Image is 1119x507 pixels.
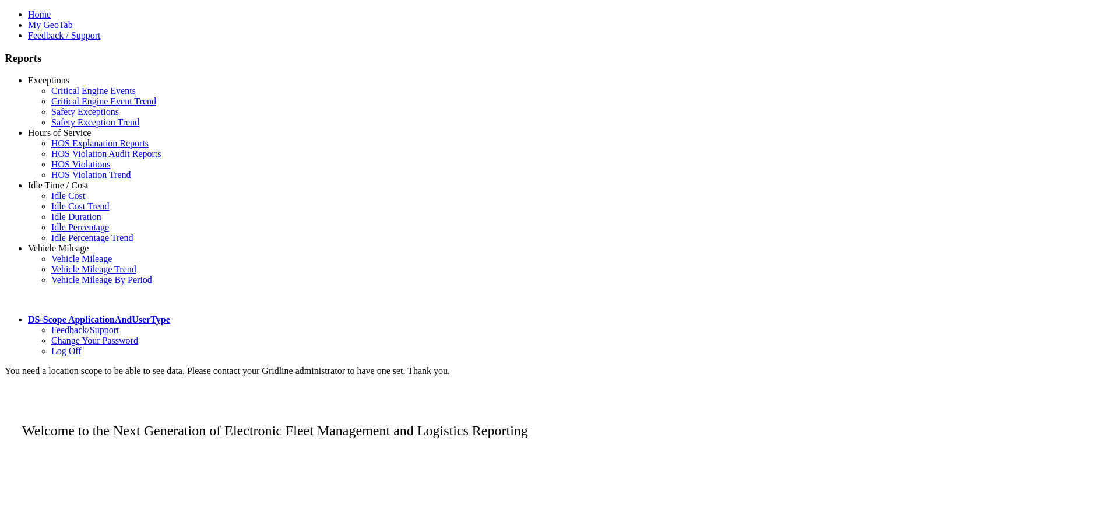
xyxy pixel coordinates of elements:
a: Idle Percentage Trend [51,233,133,243]
a: Critical Engine Events [51,86,136,96]
a: Idle Cost [51,191,85,201]
a: HOS Explanation Reports [51,138,149,148]
a: Feedback/Support [51,325,119,335]
a: Vehicle Mileage By Period [51,275,152,285]
a: Safety Exceptions [51,107,119,117]
a: HOS Violation Trend [51,170,131,180]
a: My GeoTab [28,20,73,30]
a: Hours of Service [28,128,91,138]
a: Idle Duration [51,212,101,222]
a: Feedback / Support [28,30,100,40]
h3: Reports [5,52,1114,65]
a: Critical Engine Event Trend [51,96,156,106]
a: Change Your Password [51,335,138,345]
a: Home [28,9,51,19]
a: Idle Cost Trend [51,201,110,211]
a: Idle Percentage [51,222,109,232]
a: Vehicle Mileage Trend [51,264,136,274]
a: Vehicle Mileage [51,254,112,264]
a: HOS Violations [51,159,110,169]
a: Safety Exception Trend [51,117,139,127]
a: Exceptions [28,75,69,85]
a: Vehicle Mileage [28,243,89,253]
a: DS-Scope ApplicationAndUserType [28,314,170,324]
a: Idle Time / Cost [28,180,89,190]
a: Log Off [51,346,82,356]
a: HOS Violation Audit Reports [51,149,161,159]
p: Welcome to the Next Generation of Electronic Fleet Management and Logistics Reporting [5,405,1114,439]
div: You need a location scope to be able to see data. Please contact your Gridline administrator to h... [5,366,1114,376]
